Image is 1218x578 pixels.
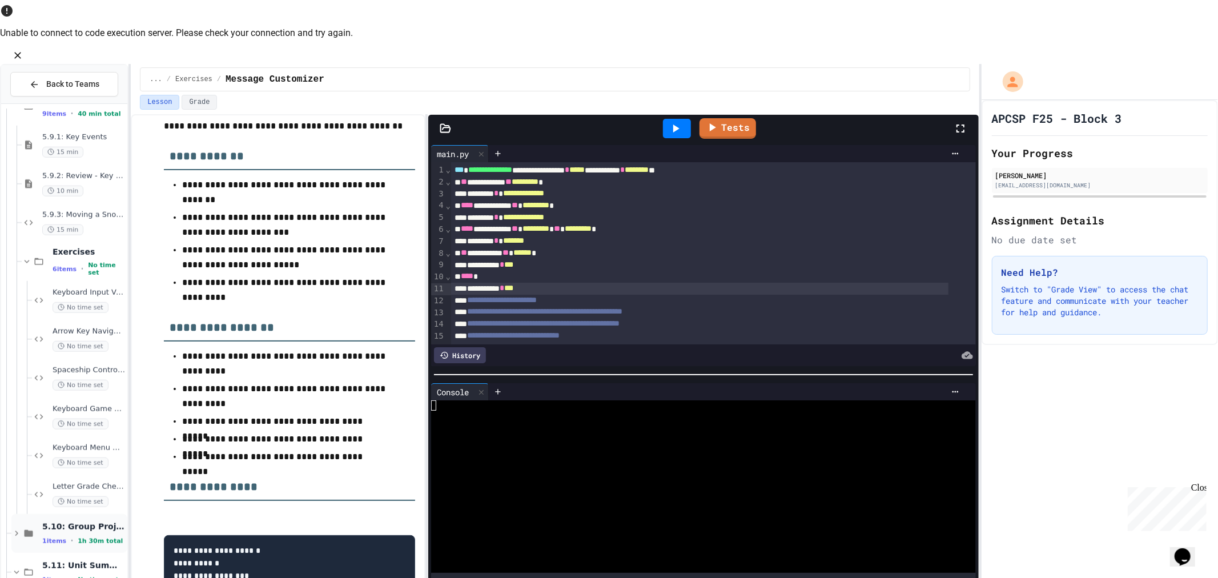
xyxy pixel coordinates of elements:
[42,521,125,532] span: 5.10: Group Project - Math with Fractions
[140,95,179,110] button: Lesson
[995,170,1204,180] div: [PERSON_NAME]
[992,212,1208,228] h2: Assignment Details
[445,272,451,281] span: Fold line
[71,109,73,118] span: •
[992,233,1208,247] div: No due date set
[42,133,125,142] span: 5.9.1: Key Events
[431,176,445,188] div: 2
[10,72,118,97] button: Back to Teams
[1170,532,1207,567] iframe: chat widget
[53,366,125,375] span: Spaceship Controller
[431,188,445,200] div: 3
[53,419,108,430] span: No time set
[1002,284,1198,318] p: Switch to "Grade View" to access the chat feature and communicate with your teacher for help and ...
[53,496,108,507] span: No time set
[445,177,451,186] span: Fold line
[53,457,108,468] span: No time set
[445,165,451,174] span: Fold line
[53,266,77,273] span: 6 items
[445,201,451,210] span: Fold line
[431,331,445,343] div: 15
[42,110,66,118] span: 9 items
[53,247,125,257] span: Exercises
[182,95,217,110] button: Grade
[434,347,486,363] div: History
[53,341,108,352] span: No time set
[431,386,475,398] div: Console
[88,262,125,276] span: No time set
[42,224,83,235] span: 15 min
[445,248,451,258] span: Fold line
[53,302,108,313] span: No time set
[9,47,26,64] button: Close
[42,537,66,545] span: 1 items
[431,200,445,212] div: 4
[42,171,125,181] span: 5.9.2: Review - Key Events
[217,75,221,84] span: /
[81,264,83,274] span: •
[992,145,1208,161] h2: Your Progress
[46,78,99,90] span: Back to Teams
[992,110,1122,126] h1: APCSP F25 - Block 3
[175,75,212,84] span: Exercises
[431,283,445,295] div: 11
[53,404,125,414] span: Keyboard Game Controller
[431,148,475,160] div: main.py
[431,164,445,176] div: 1
[431,271,445,283] div: 10
[431,383,489,400] div: Console
[5,5,79,73] div: Chat with us now!Close
[1002,266,1198,279] h3: Need Help?
[71,536,73,545] span: •
[700,118,756,139] a: Tests
[431,295,445,307] div: 12
[53,327,125,336] span: Arrow Key Navigator
[226,73,324,86] span: Message Customizer
[53,482,125,492] span: Letter Grade Checker
[995,181,1204,190] div: [EMAIL_ADDRESS][DOMAIN_NAME]
[431,145,489,162] div: main.py
[431,259,445,271] div: 9
[78,537,123,545] span: 1h 30m total
[42,560,125,571] span: 5.11: Unit Summary
[53,380,108,391] span: No time set
[431,343,445,354] div: 16
[445,224,451,234] span: Fold line
[431,319,445,331] div: 14
[991,69,1026,95] div: My Account
[42,186,83,196] span: 10 min
[150,75,162,84] span: ...
[53,288,125,298] span: Keyboard Input Validator
[78,110,120,118] span: 40 min total
[431,224,445,236] div: 6
[431,236,445,248] div: 7
[431,248,445,260] div: 8
[53,443,125,453] span: Keyboard Menu Navigator
[431,307,445,319] div: 13
[167,75,171,84] span: /
[1123,483,1207,531] iframe: chat widget
[42,147,83,158] span: 15 min
[431,212,445,224] div: 5
[42,210,125,220] span: 5.9.3: Moving a Snowman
